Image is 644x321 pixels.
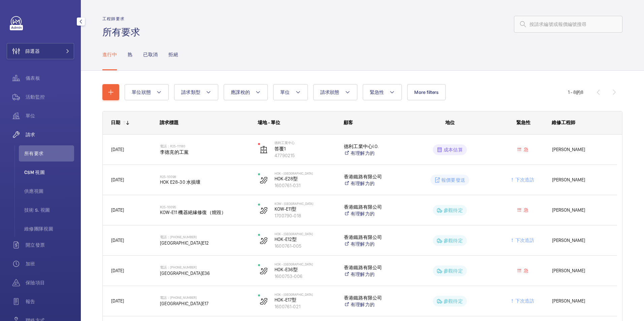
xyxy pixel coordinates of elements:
span: 地位 [445,120,455,126]
img: escalator.svg [260,297,268,305]
button: More filters [407,84,446,100]
h2: 工程師要求 [102,16,144,22]
span: [PERSON_NAME] [552,146,609,153]
a: 有理解力的 [344,271,396,278]
p: 香港鐵路有限公司 [344,173,396,180]
p: 已取消 [143,51,158,58]
h1: 所有要求 [102,26,144,38]
span: [PERSON_NAME] [552,267,609,275]
span: 急 [522,268,528,273]
span: [PERSON_NAME] [552,237,609,244]
font: 有理解力的 [351,301,375,308]
h2: R25-10095 [160,205,249,209]
span: 急 [522,147,528,152]
p: 香港鐵路有限公司 [344,234,396,241]
p: HOK - [GEOGRAPHIC_DATA] [275,292,335,296]
span: 請求類型 [181,90,200,95]
p: 參觀待定 [444,298,463,305]
span: 技術 S. 視圖 [24,207,74,213]
span: 加班 [26,260,74,267]
button: 單位狀態 [125,84,169,100]
p: 報價要發送 [441,177,465,183]
span: [PERSON_NAME] [552,297,609,305]
span: 應課稅的 [231,90,250,95]
span: 的 [576,90,581,95]
span: 急 [522,207,528,213]
p: 1600761-031 [275,182,335,189]
font: 1 - 8 [568,90,576,95]
p: 拒絕 [168,51,178,58]
p: KOW-E11型 [275,206,335,212]
button: 單位 [273,84,308,100]
p: 1600753-006 [275,273,335,280]
p: 答覆1 [275,145,335,152]
span: [GEOGRAPHIC_DATA]E36 [160,270,249,277]
h2: R25-10098 [160,175,249,179]
p: 香港鐵路有限公司 [344,294,396,301]
p: HOK-E28型 [275,175,335,182]
span: 單位 [280,90,290,95]
span: 下次造訪 [514,177,534,182]
span: [PERSON_NAME] [552,176,609,184]
font: 有理解力的 [351,150,375,156]
span: [PERSON_NAME] [552,206,609,214]
p: 參觀待定 [444,267,463,274]
span: 開立發票 [26,242,74,248]
span: 所有要求 [24,150,74,157]
font: 8 [581,90,583,95]
span: 下次造訪 [514,298,534,304]
span: 單位 [26,112,74,119]
span: 下次造訪 [514,238,534,243]
span: KOW-E11 機器絕緣修復（燒毀） [160,209,249,216]
span: 供應視圖 [24,188,74,194]
img: escalator.svg [260,176,268,184]
span: [DATE] [111,298,124,304]
h2: 電話：R25-11180 [160,144,249,149]
span: More filters [414,90,439,95]
a: 有理解力的 [344,150,396,156]
span: 篩選器 [25,48,40,55]
span: [GEOGRAPHIC_DATA]E12 [160,240,249,246]
h2: 電話：[PHONE_NUMBER] [160,265,249,270]
span: 緊急性 [370,90,384,95]
p: 德利工業中心I.O. [344,143,396,150]
img: elevator.svg [260,146,268,154]
button: 緊急性 [363,84,402,100]
span: HOK E28-30 水損壞 [160,179,249,185]
p: HOK-E36型 [275,266,335,273]
span: 儀表板 [26,75,74,81]
a: 有理解力的 [344,241,396,247]
img: escalator.svg [260,267,268,275]
span: 保險項目 [26,279,74,286]
font: 有理解力的 [351,210,375,217]
h2: 電話：[PHONE_NUMBER] [160,295,249,300]
button: 請求類型 [174,84,218,100]
span: [DATE] [111,238,124,243]
p: 成本估算 [444,146,463,153]
p: HOK-E12型 [275,236,335,243]
h2: 電話：[PHONE_NUMBER] [160,235,249,240]
span: 活動監控 [26,94,74,100]
a: 有理解力的 [344,301,396,308]
span: 顧客 [344,120,353,126]
span: [GEOGRAPHIC_DATA]E17 [160,300,249,307]
span: 請求狀態 [320,90,340,95]
p: 47790215 [275,152,335,159]
span: 維修工程師 [552,120,575,126]
button: 請求狀態 [313,84,357,100]
span: 場地 - 單位 [258,120,280,126]
button: 篩選器 [7,43,74,59]
font: 有理解力的 [351,180,375,187]
input: 按請求編號或報價編號搜尋 [514,16,622,33]
a: 有理解力的 [344,180,396,187]
font: 有理解力的 [351,271,375,278]
span: [DATE] [111,268,124,273]
p: 香港鐵路有限公司 [344,204,396,210]
span: 李德克的工黨 [160,149,249,155]
p: 熟 [128,51,132,58]
span: CSM 視圖 [24,169,74,176]
button: 應課稅的 [224,84,268,100]
p: 1600761-005 [275,243,335,249]
span: 報告 [26,298,74,305]
span: [DATE] [111,147,124,152]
